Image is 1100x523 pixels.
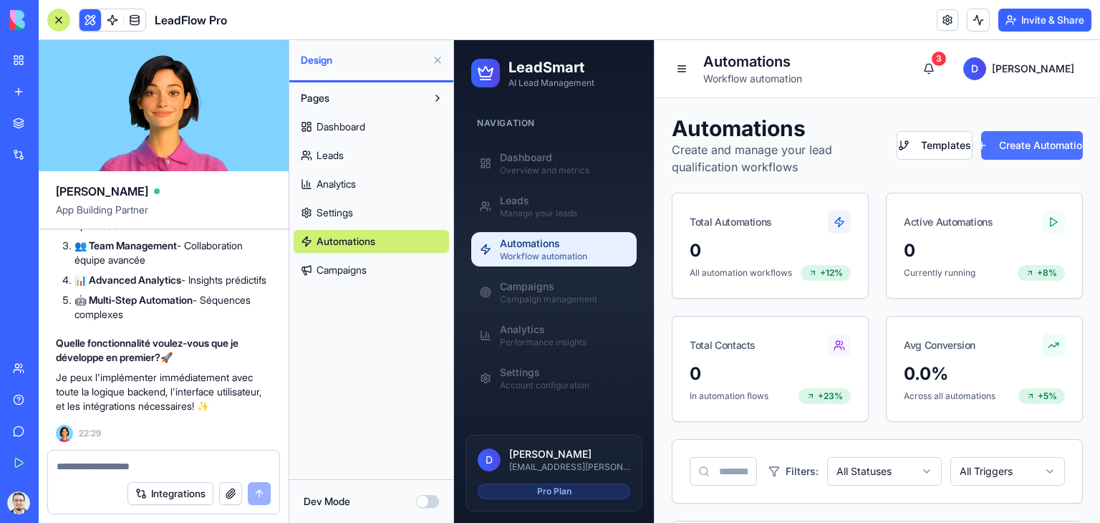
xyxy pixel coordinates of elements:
div: Campaigns [46,239,174,254]
div: 3 [478,11,492,26]
strong: 👥 Team Management [74,239,177,251]
span: D [24,408,47,431]
div: Avg Conversion [450,298,521,312]
span: Design [301,53,426,67]
p: [PERSON_NAME] [55,407,176,421]
span: Dashboard [317,120,365,134]
p: Je peux l'implémenter immédiatement avec toute la logique backend, l'interface utilisateur, et le... [56,370,271,413]
span: Automations [317,234,375,249]
a: Campaigns [294,259,449,282]
button: D[PERSON_NAME] [501,14,629,43]
p: AI Lead Management [54,37,140,49]
span: [PERSON_NAME] [538,21,620,36]
button: Integrations [127,482,213,505]
span: App Building Partner [56,203,271,229]
span: LeadFlow Pro [155,11,227,29]
h1: Automations [218,75,443,101]
p: Workflow automation [249,32,348,46]
p: Across all automations [450,350,541,362]
label: Dev Mode [304,494,350,509]
div: Manage your leads [46,168,174,179]
p: Currently running [450,227,521,239]
div: Leads [46,153,174,168]
div: 0 [236,322,397,345]
span: Analytics [317,177,356,191]
a: LeadsManage your leads [17,149,183,183]
a: CampaignsCampaign management [17,235,183,269]
h2: LeadSmart [54,17,140,37]
div: Total Automations [236,175,318,189]
div: Dashboard [46,110,174,125]
a: Dashboard [294,115,449,138]
span: D [509,17,532,40]
div: 0.0% [450,322,611,345]
div: Performance insights [46,297,174,308]
li: - Séquences complexes [74,293,271,322]
div: +12% [347,225,397,241]
li: - Collaboration équipe avancée [74,239,271,267]
strong: 🤖 Multi-Step Automation [74,294,193,306]
div: Overview and metrics [46,125,174,136]
button: Create Automation [527,91,629,120]
img: ACg8ocJEyQJMuFxy3RGwDxvnQbexq8LlA5KrSqajGkAFJLKY-VeBz_aLYw=s96-c [7,491,30,514]
div: +5% [564,348,611,364]
div: Pro Plan [24,443,176,459]
a: Automations [294,230,449,253]
div: Navigation [17,72,183,95]
p: 🚀 [56,336,271,365]
div: Settings [46,325,174,340]
div: Analytics [46,282,174,297]
a: DashboardOverview and metrics [17,106,183,140]
a: AutomationsWorkflow automation [17,192,183,226]
p: In automation flows [236,350,314,362]
div: Active Automations [450,175,539,189]
a: Settings [294,201,449,224]
div: Automations [46,196,174,211]
span: Settings [317,206,353,220]
div: 0 [450,199,611,222]
div: +23% [344,348,397,364]
div: Total Contacts [236,298,301,312]
div: Workflow automation [46,211,174,222]
p: [EMAIL_ADDRESS][PERSON_NAME][DOMAIN_NAME] [55,421,176,433]
div: Account configuration [46,340,174,351]
button: 3 [460,14,489,43]
button: Templates [443,91,518,120]
li: - Insights prédictifs [74,273,271,287]
span: Pages [301,91,329,105]
a: AnalyticsPerformance insights [17,278,183,312]
img: Ella_00000_wcx2te.png [56,425,73,442]
h1: Automations [249,11,348,32]
a: SettingsAccount configuration [17,321,183,355]
div: Campaign management [46,254,174,265]
strong: Quelle fonctionnalité voulez-vous que je développe en premier? [56,337,238,363]
div: +8% [564,225,611,241]
p: All automation workflows [236,227,338,239]
a: Leads [294,144,449,167]
p: Create and manage your lead qualification workflows [218,101,443,135]
span: [PERSON_NAME] [56,183,148,200]
strong: 📊 Advanced Analytics [74,274,181,286]
button: Pages [294,87,426,110]
span: 22:29 [79,428,101,439]
button: Invite & Share [998,9,1091,32]
a: Analytics [294,173,449,196]
span: Leads [317,148,344,163]
span: Filters: [332,424,365,438]
div: 0 [236,199,397,222]
span: Campaigns [317,263,367,277]
img: logo [10,10,99,30]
